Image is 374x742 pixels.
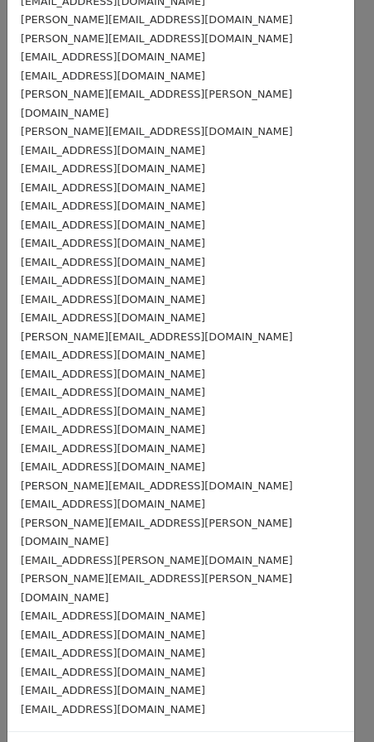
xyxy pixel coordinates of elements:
[21,647,205,659] small: [EMAIL_ADDRESS][DOMAIN_NAME]
[21,88,292,119] small: [PERSON_NAME][EMAIL_ADDRESS][PERSON_NAME][DOMAIN_NAME]
[21,200,205,212] small: [EMAIL_ADDRESS][DOMAIN_NAME]
[21,256,205,268] small: [EMAIL_ADDRESS][DOMAIN_NAME]
[21,517,292,548] small: [PERSON_NAME][EMAIL_ADDRESS][PERSON_NAME][DOMAIN_NAME]
[21,498,205,510] small: [EMAIL_ADDRESS][DOMAIN_NAME]
[21,311,205,324] small: [EMAIL_ADDRESS][DOMAIN_NAME]
[21,181,205,194] small: [EMAIL_ADDRESS][DOMAIN_NAME]
[21,13,293,26] small: [PERSON_NAME][EMAIL_ADDRESS][DOMAIN_NAME]
[21,386,205,398] small: [EMAIL_ADDRESS][DOMAIN_NAME]
[21,554,293,566] small: [EMAIL_ADDRESS][PERSON_NAME][DOMAIN_NAME]
[21,70,205,82] small: [EMAIL_ADDRESS][DOMAIN_NAME]
[21,609,205,622] small: [EMAIL_ADDRESS][DOMAIN_NAME]
[21,703,205,715] small: [EMAIL_ADDRESS][DOMAIN_NAME]
[21,237,205,249] small: [EMAIL_ADDRESS][DOMAIN_NAME]
[21,405,205,417] small: [EMAIL_ADDRESS][DOMAIN_NAME]
[21,330,293,343] small: [PERSON_NAME][EMAIL_ADDRESS][DOMAIN_NAME]
[21,666,205,678] small: [EMAIL_ADDRESS][DOMAIN_NAME]
[21,684,205,696] small: [EMAIL_ADDRESS][DOMAIN_NAME]
[291,662,374,742] iframe: Chat Widget
[21,125,293,137] small: [PERSON_NAME][EMAIL_ADDRESS][DOMAIN_NAME]
[21,293,205,306] small: [EMAIL_ADDRESS][DOMAIN_NAME]
[21,32,293,45] small: [PERSON_NAME][EMAIL_ADDRESS][DOMAIN_NAME]
[21,442,205,455] small: [EMAIL_ADDRESS][DOMAIN_NAME]
[21,368,205,380] small: [EMAIL_ADDRESS][DOMAIN_NAME]
[21,219,205,231] small: [EMAIL_ADDRESS][DOMAIN_NAME]
[21,51,205,63] small: [EMAIL_ADDRESS][DOMAIN_NAME]
[21,162,205,175] small: [EMAIL_ADDRESS][DOMAIN_NAME]
[21,629,205,641] small: [EMAIL_ADDRESS][DOMAIN_NAME]
[21,144,205,157] small: [EMAIL_ADDRESS][DOMAIN_NAME]
[21,572,292,604] small: [PERSON_NAME][EMAIL_ADDRESS][PERSON_NAME][DOMAIN_NAME]
[21,349,205,361] small: [EMAIL_ADDRESS][DOMAIN_NAME]
[21,479,293,492] small: [PERSON_NAME][EMAIL_ADDRESS][DOMAIN_NAME]
[21,423,205,436] small: [EMAIL_ADDRESS][DOMAIN_NAME]
[21,274,205,287] small: [EMAIL_ADDRESS][DOMAIN_NAME]
[291,662,374,742] div: Tiện ích trò chuyện
[21,460,205,473] small: [EMAIL_ADDRESS][DOMAIN_NAME]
